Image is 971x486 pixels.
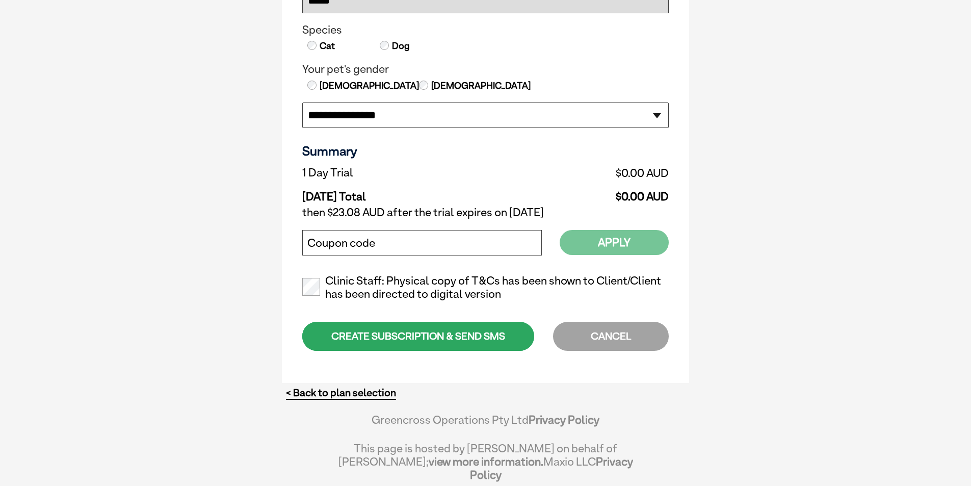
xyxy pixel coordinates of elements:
[302,278,320,296] input: Clinic Staff: Physical copy of T&Cs has been shown to Client/Client has been directed to digital ...
[302,203,669,222] td: then $23.08 AUD after the trial expires on [DATE]
[429,455,543,468] a: view more information.
[302,322,534,351] div: CREATE SUBSCRIPTION & SEND SMS
[553,322,669,351] div: CANCEL
[338,413,633,437] div: Greencross Operations Pty Ltd
[307,237,375,250] label: Coupon code
[502,182,669,203] td: $0.00 AUD
[302,164,502,182] td: 1 Day Trial
[302,274,669,301] label: Clinic Staff: Physical copy of T&Cs has been shown to Client/Client has been directed to digital ...
[302,63,669,76] legend: Your pet's gender
[302,23,669,37] legend: Species
[338,437,633,481] div: This page is hosted by [PERSON_NAME] on behalf of [PERSON_NAME]; Maxio LLC
[560,230,669,255] button: Apply
[302,182,502,203] td: [DATE] Total
[286,387,396,399] a: < Back to plan selection
[470,455,633,481] a: Privacy Policy
[502,164,669,182] td: $0.00 AUD
[529,413,599,426] a: Privacy Policy
[302,143,669,159] h3: Summary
